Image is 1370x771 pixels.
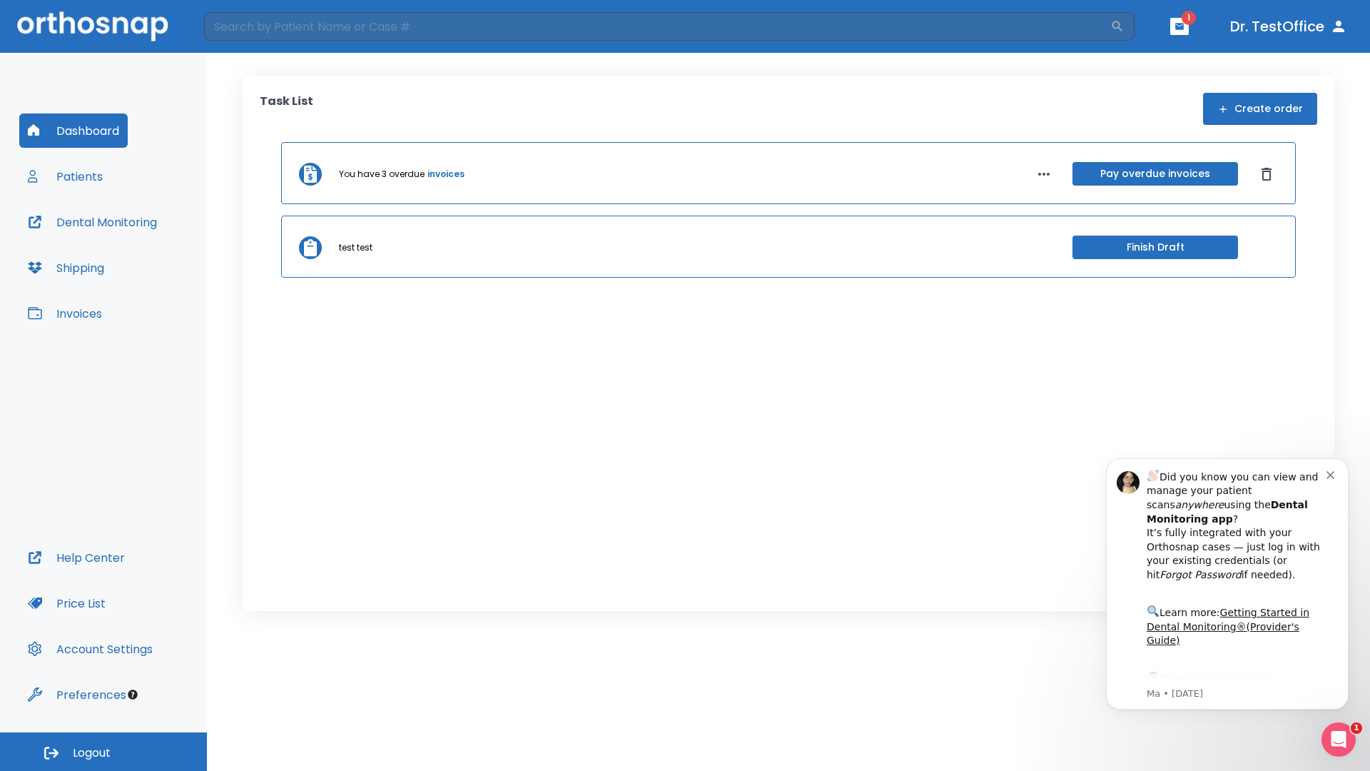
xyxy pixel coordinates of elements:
[19,296,111,331] button: Invoices
[19,677,135,712] button: Preferences
[427,168,465,181] a: invoices
[73,745,111,761] span: Logout
[1224,14,1353,39] button: Dr. TestOffice
[1351,722,1362,734] span: 1
[19,586,114,620] button: Price List
[19,205,166,239] button: Dental Monitoring
[19,632,161,666] button: Account Settings
[19,540,133,575] button: Help Center
[19,159,111,193] button: Patients
[1255,163,1278,186] button: Dismiss
[1182,11,1196,25] span: 1
[204,12,1110,41] input: Search by Patient Name or Case #
[1321,722,1356,757] iframe: Intercom live chat
[1072,162,1238,186] button: Pay overdue invoices
[19,114,128,148] button: Dashboard
[339,168,425,181] p: You have 3 overdue
[1203,93,1317,125] button: Create order
[1072,236,1238,259] button: Finish Draft
[19,251,113,285] button: Shipping
[1085,440,1370,764] iframe: Intercom notifications message
[260,93,313,125] p: Task List
[126,688,139,701] div: Tooltip anchor
[17,11,168,41] img: Orthosnap
[339,241,372,254] p: test test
